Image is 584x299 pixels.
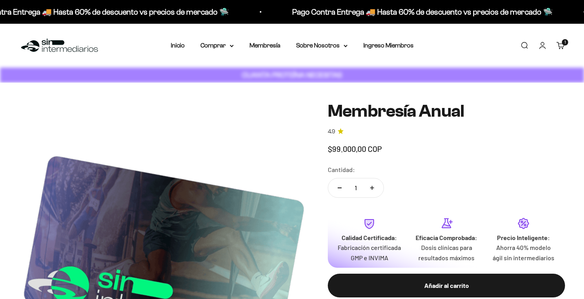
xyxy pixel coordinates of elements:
[416,234,477,241] strong: Eficacia Comprobada:
[200,40,234,51] summary: Comprar
[565,40,566,44] span: 1
[328,274,565,297] button: Añadir al carrito
[289,6,550,18] p: Pago Contra Entrega 🚚 Hasta 60% de descuento vs precios de mercado 🛸
[242,71,342,79] strong: CUANTA PROTEÍNA NECESITAS
[328,142,382,155] sale-price: $99.000,00 COP
[328,165,355,175] label: Cantidad:
[296,40,348,51] summary: Sobre Nosotros
[328,102,565,121] h1: Membresía Anual
[328,127,565,136] a: 4.94.9 de 5.0 estrellas
[361,178,384,197] button: Aumentar cantidad
[363,42,414,49] a: Ingreso Miembros
[497,234,550,241] strong: Precio Inteligente:
[342,234,397,241] strong: Calidad Certificada:
[491,242,556,263] p: Ahorra 40% modelo ágil sin intermediarios
[344,280,549,291] div: Añadir al carrito
[328,178,351,197] button: Reducir cantidad
[414,242,479,263] p: Dosis clínicas para resultados máximos
[249,42,280,49] a: Membresía
[171,42,185,49] a: Inicio
[337,242,402,263] p: Fabricación certificada GMP e INVIMA
[328,127,335,136] span: 4.9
